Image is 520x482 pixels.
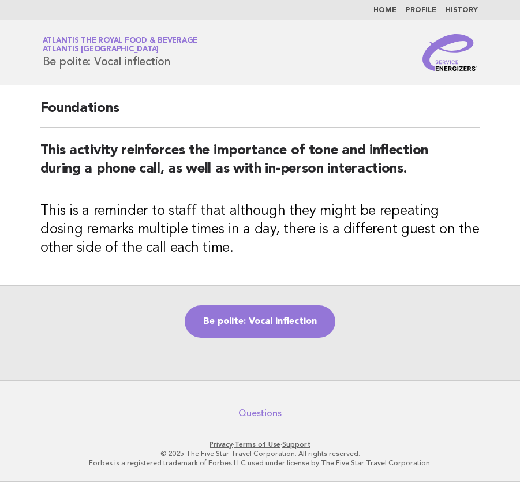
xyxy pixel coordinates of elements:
a: History [446,7,478,14]
p: © 2025 The Five Star Travel Corporation. All rights reserved. [16,449,504,458]
a: Atlantis the Royal Food & BeverageAtlantis [GEOGRAPHIC_DATA] [43,37,198,53]
a: Terms of Use [234,440,280,449]
a: Be polite: Vocal inflection [185,305,335,338]
h1: Be polite: Vocal inflection [43,38,198,68]
a: Questions [238,408,282,419]
img: Service Energizers [422,34,478,71]
a: Home [373,7,396,14]
h2: This activity reinforces the importance of tone and inflection during a phone call, as well as wi... [40,141,480,188]
a: Profile [406,7,436,14]
h3: This is a reminder to staff that although they might be repeating closing remarks multiple times ... [40,202,480,257]
p: · · [16,440,504,449]
p: Forbes is a registered trademark of Forbes LLC used under license by The Five Star Travel Corpora... [16,458,504,468]
a: Privacy [210,440,233,449]
a: Support [282,440,310,449]
h2: Foundations [40,99,480,128]
span: Atlantis [GEOGRAPHIC_DATA] [43,46,159,54]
